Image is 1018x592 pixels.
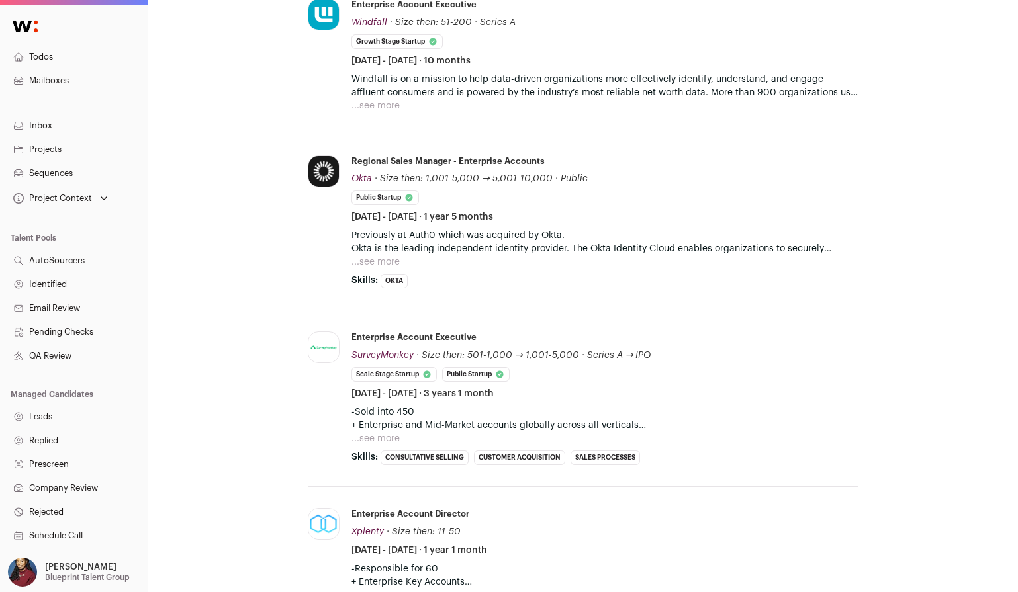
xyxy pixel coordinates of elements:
button: ...see more [351,255,400,269]
span: · Size then: 501-1,000 → 1,001-5,000 [416,351,579,360]
span: · [582,349,584,362]
li: Public Startup [351,190,419,205]
img: 2bb84db78b9a4b3316a776903b7ece89e9dc4502d23d58d3642088ea8529383f.jpg [308,339,339,356]
button: Open dropdown [11,189,111,208]
div: Enterprise Account Executive [351,331,477,343]
p: [PERSON_NAME] [45,562,116,572]
span: [DATE] - [DATE] · 1 year 5 months [351,210,493,224]
span: Xplenty [351,527,384,536]
span: Windfall [351,18,387,27]
span: Skills: [351,450,378,464]
div: Project Context [11,193,92,204]
img: 10010497-medium_jpg [8,558,37,587]
li: Scale Stage Startup [351,367,437,382]
p: Blueprint Talent Group [45,572,130,583]
p: -Sold into 450 + Enterprise and Mid-Market accounts globally across all verticals -Top sales perf... [351,405,858,432]
div: Enterprise Account Director [351,508,469,520]
li: Customer Acquisition [474,450,565,465]
button: ...see more [351,432,400,445]
li: Public Startup [442,367,510,382]
span: Series A → IPO [587,351,651,360]
span: Skills: [351,274,378,287]
span: [DATE] - [DATE] · 10 months [351,54,471,67]
span: Series A [480,18,516,27]
button: Open dropdown [5,558,132,587]
li: Growth Stage Startup [351,34,443,49]
img: Wellfound [5,13,45,40]
span: · [475,16,477,29]
span: Public [561,174,588,183]
li: Consultative Selling [381,450,469,465]
p: -Responsible for 60 + Enterprise Key Accounts -Quota attainment of 122% -Managed multiple vertica... [351,562,858,589]
span: · Size then: 1,001-5,000 → 5,001-10,000 [375,174,553,183]
p: Okta is the leading independent identity provider. The Okta Identity Cloud enables organizations ... [351,242,858,255]
li: Sales Processes [571,450,640,465]
span: · Size then: 51-200 [390,18,472,27]
span: SurveyMonkey [351,351,414,360]
p: Windfall is on a mission to help data-driven organizations more effectively identify, understand,... [351,73,858,99]
span: [DATE] - [DATE] · 3 years 1 month [351,387,494,400]
p: Previously at Auth0 which was acquired by Okta. [351,229,858,242]
span: Okta [351,174,372,183]
span: · [555,172,558,185]
div: Regional Sales Manager - Enterprise Accounts [351,155,545,167]
img: 0e0ead332c9ee9c0165a63b33c0ba1a74a5db0383513806ebed6f58bd7bb91bf.jpg [308,509,339,539]
img: 26f2b6bff3cc239ea4fb44ee1862de2133ac1e6ca620eeaea384dec4e0a9b224.jpg [308,156,339,187]
span: [DATE] - [DATE] · 1 year 1 month [351,544,487,557]
li: Okta [381,274,408,288]
button: ...see more [351,99,400,112]
span: · Size then: 11-50 [387,527,461,536]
